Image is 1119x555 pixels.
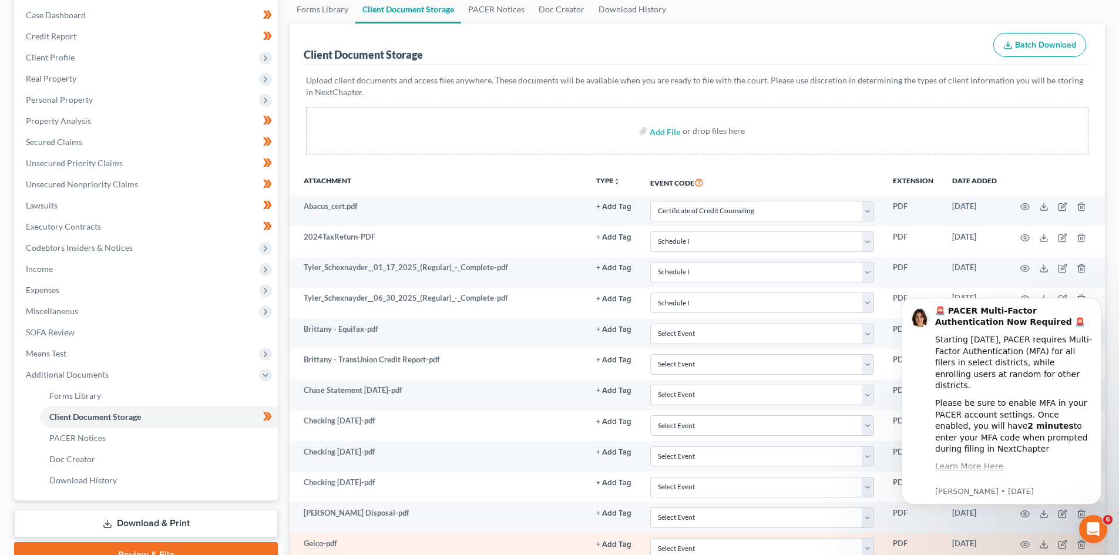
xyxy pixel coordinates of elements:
[40,385,278,406] a: Forms Library
[290,349,587,379] td: Brittany - TransUnion Credit Report-pdf
[26,116,91,126] span: Property Analysis
[596,477,631,488] a: + Add Tag
[883,349,943,379] td: PDF
[596,356,631,364] button: + Add Tag
[883,288,943,318] td: PDF
[596,201,631,212] a: + Add Tag
[16,26,278,47] a: Credit Report
[883,379,943,410] td: PDF
[16,216,278,237] a: Executory Contracts
[49,433,106,443] span: PACER Notices
[596,385,631,396] a: + Add Tag
[16,195,278,216] a: Lawsuits
[26,200,58,210] span: Lawsuits
[596,234,631,241] button: + Add Tag
[26,52,75,62] span: Client Profile
[26,327,75,337] span: SOFA Review
[40,406,278,428] a: Client Document Storage
[304,48,423,62] div: Client Document Storage
[596,538,631,549] a: + Add Tag
[596,446,631,458] a: + Add Tag
[16,174,278,195] a: Unsecured Nonpriority Claims
[596,354,631,365] a: + Add Tag
[883,441,943,472] td: PDF
[883,257,943,288] td: PDF
[596,292,631,304] a: + Add Tag
[290,379,587,410] td: Chase Statement [DATE]-pdf
[290,318,587,349] td: Brittany - Equifax-pdf
[290,226,587,257] td: 2024TaxReturn-PDF
[596,449,631,456] button: + Add Tag
[596,387,631,395] button: + Add Tag
[26,264,53,274] span: Income
[596,264,631,272] button: + Add Tag
[883,196,943,226] td: PDF
[596,203,631,211] button: + Add Tag
[883,472,943,502] td: PDF
[596,324,631,335] a: + Add Tag
[596,231,631,243] a: + Add Tag
[596,510,631,517] button: + Add Tag
[883,169,943,196] th: Extension
[596,507,631,519] a: + Add Tag
[1015,40,1076,50] span: Batch Download
[290,169,587,196] th: Attachment
[49,412,141,422] span: Client Document Storage
[1079,515,1107,543] iframe: Intercom live chat
[26,221,101,231] span: Executory Contracts
[16,110,278,132] a: Property Analysis
[596,415,631,426] a: + Add Tag
[883,318,943,349] td: PDF
[683,125,745,137] div: or drop files here
[16,132,278,153] a: Secured Claims
[26,285,59,295] span: Expenses
[883,411,943,441] td: PDF
[26,95,93,105] span: Personal Property
[14,510,278,537] a: Download & Print
[596,418,631,426] button: + Add Tag
[290,196,587,226] td: Abacus_cert.pdf
[26,348,66,358] span: Means Test
[26,73,76,83] span: Real Property
[943,169,1006,196] th: Date added
[306,75,1088,98] p: Upload client documents and access files anywhere. These documents will be available when you are...
[596,326,631,334] button: + Add Tag
[290,288,587,318] td: Tyler_Schexnayder__06_30_2025_(Regular)_-_Complete-pdf
[16,5,278,26] a: Case Dashboard
[40,470,278,491] a: Download History
[596,541,631,549] button: + Add Tag
[16,322,278,343] a: SOFA Review
[290,411,587,441] td: Checking [DATE]-pdf
[40,428,278,449] a: PACER Notices
[26,369,109,379] span: Additional Documents
[26,31,76,41] span: Credit Report
[290,257,587,288] td: Tyler_Schexnayder__01_17_2025_(Regular)_-_Complete-pdf
[26,137,82,147] span: Secured Claims
[596,295,631,303] button: + Add Tag
[596,479,631,487] button: + Add Tag
[641,169,883,196] th: Event Code
[884,280,1119,523] iframe: Intercom notifications message
[26,306,78,316] span: Miscellaneous
[26,10,86,20] span: Case Dashboard
[26,179,138,189] span: Unsecured Nonpriority Claims
[49,454,95,464] span: Doc Creator
[49,391,101,401] span: Forms Library
[596,177,620,185] button: TYPEunfold_more
[290,502,587,533] td: [PERSON_NAME] Disposal-pdf
[943,257,1006,288] td: [DATE]
[1103,515,1113,524] span: 6
[883,226,943,257] td: PDF
[40,449,278,470] a: Doc Creator
[883,502,943,533] td: PDF
[993,33,1086,58] button: Batch Download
